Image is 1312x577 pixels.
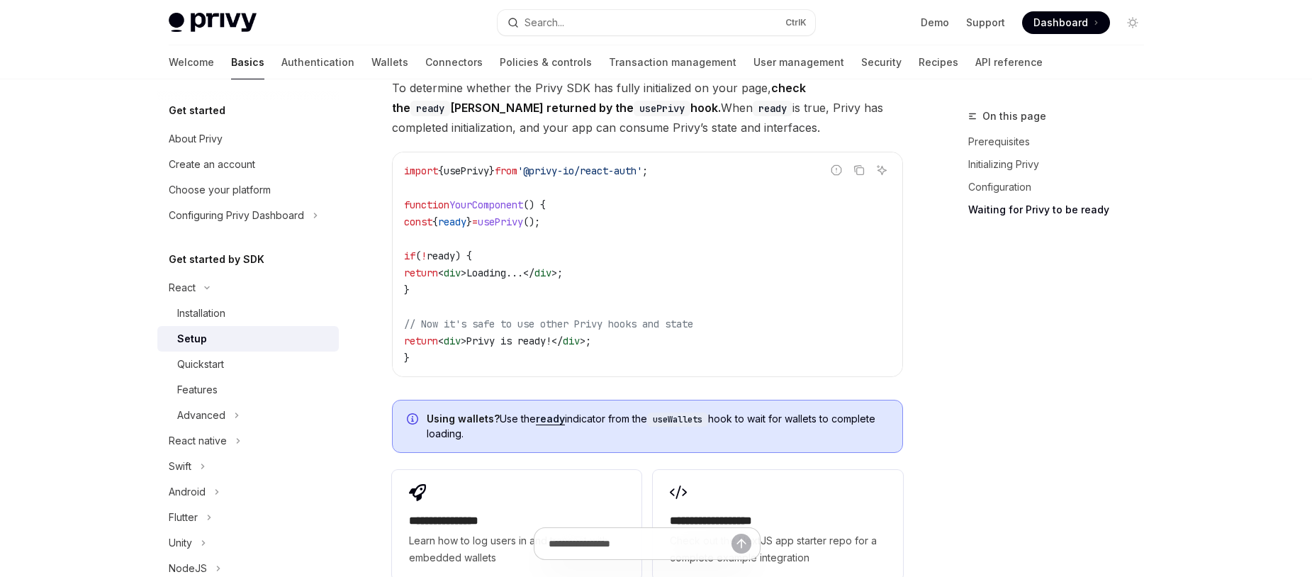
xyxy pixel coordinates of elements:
[1033,16,1088,30] span: Dashboard
[472,215,478,228] span: =
[466,335,551,347] span: Privy is ready!
[157,352,339,377] a: Quickstart
[551,267,557,279] span: >
[563,335,580,347] span: div
[169,45,214,79] a: Welcome
[461,335,466,347] span: >
[421,250,427,262] span: !
[523,215,540,228] span: ();
[157,454,339,479] button: Toggle Swift section
[169,207,304,224] div: Configuring Privy Dashboard
[157,479,339,505] button: Toggle Android section
[557,267,563,279] span: ;
[157,152,339,177] a: Create an account
[425,45,483,79] a: Connectors
[634,101,690,116] code: usePrivy
[1121,11,1144,34] button: Toggle dark mode
[169,102,225,119] h5: Get started
[861,45,902,79] a: Security
[427,413,500,425] strong: Using wallets?
[432,215,438,228] span: {
[157,505,339,530] button: Toggle Flutter section
[427,250,455,262] span: ready
[169,156,255,173] div: Create an account
[169,13,257,33] img: light logo
[157,177,339,203] a: Choose your platform
[478,215,523,228] span: usePrivy
[169,130,223,147] div: About Privy
[169,279,196,296] div: React
[444,164,489,177] span: usePrivy
[427,412,888,441] span: Use the indicator from the hook to wait for wallets to complete loading.
[968,153,1155,176] a: Initializing Privy
[157,301,339,326] a: Installation
[169,181,271,198] div: Choose your platform
[404,215,432,228] span: const
[404,284,410,296] span: }
[609,45,736,79] a: Transaction management
[404,164,438,177] span: import
[157,377,339,403] a: Features
[466,215,472,228] span: }
[461,267,466,279] span: >
[177,330,207,347] div: Setup
[517,164,642,177] span: '@privy-io/react-auth'
[968,176,1155,198] a: Configuration
[536,413,565,425] a: ready
[449,198,523,211] span: YourComponent
[177,381,218,398] div: Features
[169,432,227,449] div: React native
[921,16,949,30] a: Demo
[753,101,792,116] code: ready
[157,530,339,556] button: Toggle Unity section
[500,45,592,79] a: Policies & controls
[177,407,225,424] div: Advanced
[919,45,958,79] a: Recipes
[410,101,450,116] code: ready
[455,250,472,262] span: ) {
[873,161,891,179] button: Ask AI
[850,161,868,179] button: Copy the contents from the code block
[982,108,1046,125] span: On this page
[407,413,421,427] svg: Info
[404,250,415,262] span: if
[177,356,224,373] div: Quickstart
[404,318,693,330] span: // Now it's safe to use other Privy hooks and state
[281,45,354,79] a: Authentication
[534,267,551,279] span: div
[498,10,815,35] button: Open search
[827,161,846,179] button: Report incorrect code
[580,335,585,347] span: >
[371,45,408,79] a: Wallets
[551,335,563,347] span: </
[753,45,844,79] a: User management
[169,560,207,577] div: NodeJS
[975,45,1043,79] a: API reference
[495,164,517,177] span: from
[438,215,466,228] span: ready
[968,130,1155,153] a: Prerequisites
[404,267,438,279] span: return
[231,45,264,79] a: Basics
[169,509,198,526] div: Flutter
[157,275,339,301] button: Toggle React section
[444,267,461,279] span: div
[785,17,807,28] span: Ctrl K
[966,16,1005,30] a: Support
[169,534,192,551] div: Unity
[525,14,564,31] div: Search...
[1022,11,1110,34] a: Dashboard
[177,305,225,322] div: Installation
[157,126,339,152] a: About Privy
[404,352,410,364] span: }
[642,164,648,177] span: ;
[489,164,495,177] span: }
[731,534,751,554] button: Send message
[466,267,523,279] span: Loading...
[404,198,449,211] span: function
[392,78,903,138] span: To determine whether the Privy SDK has fully initialized on your page, When is true, Privy has co...
[444,335,461,347] span: div
[157,403,339,428] button: Toggle Advanced section
[404,335,438,347] span: return
[438,164,444,177] span: {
